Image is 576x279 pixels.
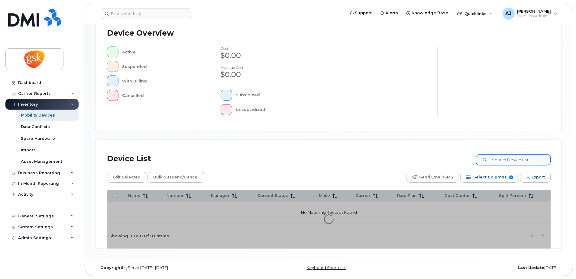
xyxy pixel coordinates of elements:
[122,46,201,57] div: Active
[406,265,562,270] div: [DATE]
[453,8,497,20] div: Quicklinks
[464,11,487,16] span: Quicklinks
[113,173,141,182] span: Edit Selected
[520,172,551,183] button: Export
[236,104,315,115] div: Unsubsidized
[101,8,192,19] input: Find something...
[147,172,204,183] button: Bulk Suspend/Cancel
[355,10,372,16] span: Support
[122,75,201,86] div: With Billing
[122,61,201,72] div: Suspended
[476,154,551,165] input: Search Device List ...
[221,50,314,61] div: $0.00
[107,172,146,183] button: Edit Selected
[96,265,251,270] div: MyServe [DATE]–[DATE]
[236,90,315,101] div: Subsidized
[517,14,551,18] span: Wireless Admin
[517,9,551,14] span: [PERSON_NAME]
[100,265,122,270] strong: Copyright
[402,7,452,19] a: Knowledge Base
[509,175,513,179] span: 9
[122,90,201,101] div: Cancelled
[345,7,376,19] a: Support
[107,25,174,41] div: Device Overview
[498,8,561,20] div: Avanipal Jauhal
[306,265,346,270] a: Keyboard Shortcuts
[385,10,398,16] span: Alerts
[532,173,545,182] span: Export
[473,173,507,182] span: Select Columns
[505,10,512,17] span: AJ
[518,265,544,270] strong: Last Update
[460,172,519,183] button: Select Columns 9
[376,7,402,19] a: Alerts
[406,172,459,183] button: Send Email/SMS
[221,66,314,69] h4: Average cost
[153,173,199,182] span: Bulk Suspend/Cancel
[419,173,453,182] span: Send Email/SMS
[221,46,314,50] h4: cost
[412,10,448,16] span: Knowledge Base
[221,69,314,80] div: $0.00
[107,151,151,167] div: Device List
